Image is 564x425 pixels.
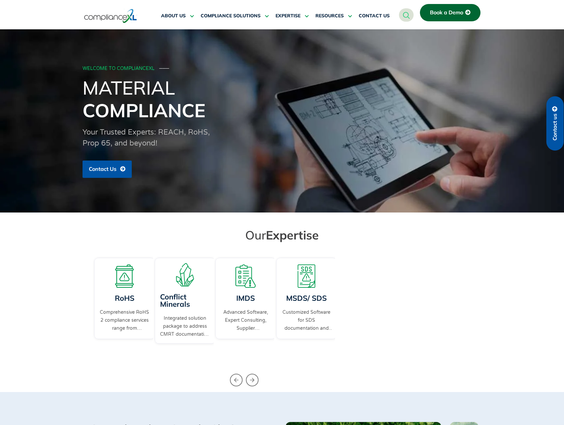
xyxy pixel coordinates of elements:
[160,314,210,338] a: Integrated solution package to address CMRT documentation and supplier engagement.
[315,13,344,19] span: RESOURCES
[83,161,132,178] a: Contact Us
[236,293,255,303] a: IMDS
[266,227,319,242] span: Expertise
[286,293,327,303] a: MSDS/ SDS
[161,13,186,19] span: ABOUT US
[282,308,331,332] a: Customized Software for SDS documentation and on-demand authoring services
[201,13,261,19] span: COMPLIANCE SOLUTIONS
[89,166,116,172] span: Contact Us
[114,293,134,303] a: RoHS
[83,99,205,122] span: Compliance
[83,76,482,122] h1: Material
[420,4,480,21] a: Book a Demo
[83,66,480,72] div: WELCOME TO COMPLIANCEXL
[359,8,390,24] a: CONTACT US
[201,8,269,24] a: COMPLIANCE SOLUTIONS
[173,263,197,286] img: A representation of minerals
[430,10,463,16] span: Book a Demo
[546,96,564,151] a: Contact us
[399,8,414,22] a: navsearch-button
[160,292,190,309] a: Conflict Minerals
[276,8,309,24] a: EXPERTISE
[276,13,300,19] span: EXPERTISE
[359,13,390,19] span: CONTACT US
[83,128,210,148] span: Your Trusted Experts: REACH, RoHS, Prop 65, and beyond!
[552,114,558,141] span: Contact us
[161,8,194,24] a: ABOUT US
[99,308,149,332] a: Comprehensive RoHS 2 compliance services range from Consulting to supplier engagement...
[315,8,352,24] a: RESOURCES
[84,8,137,24] img: logo-one.svg
[295,264,318,288] img: A warning board with SDS displaying
[234,264,257,288] img: A list board with a warning
[221,308,271,332] a: Advanced Software, Expert Consulting, Supplier Coordination, a complete IMDS solution.
[113,264,136,288] img: A board with a warning sign
[159,66,169,71] span: ───
[96,227,469,242] h2: Our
